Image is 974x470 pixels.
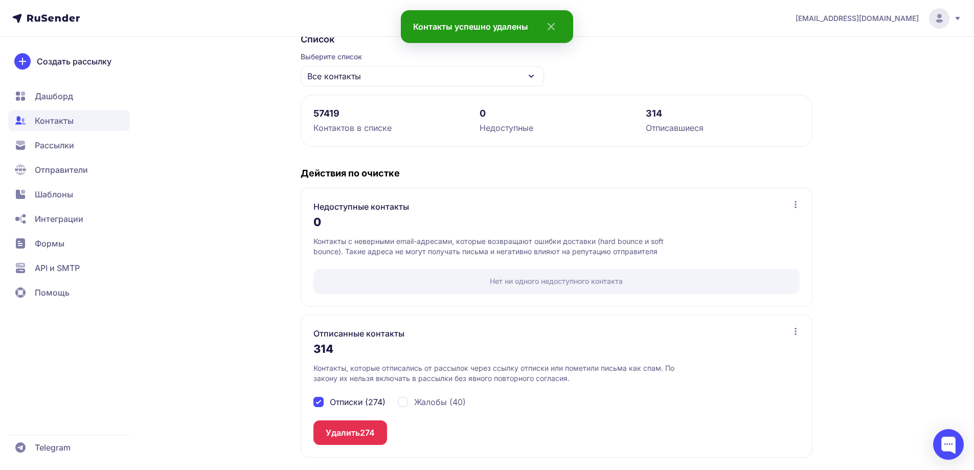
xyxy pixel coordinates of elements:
span: Дашборд [35,90,73,102]
h4: Действия по очистке [301,167,812,180]
div: Нет ни одного недоступного контакта [313,269,800,294]
div: Отписавшиеся [646,122,800,134]
span: Отправители [35,164,88,176]
div: 314 [313,340,800,363]
span: Жалобы (40) [414,396,466,408]
div: Контактов в списке [313,122,467,134]
span: API и SMTP [35,262,80,274]
div: 0 [313,213,800,236]
p: Контакты, которые отписались от рассылок через ссылку отписки или пометили письма как спам. По за... [313,363,694,384]
button: Удалить274 [313,420,387,445]
p: Контакты с неверными email-адресами, которые возвращают ошибки доставки (hard bounce и soft bounc... [313,236,694,257]
span: Формы [35,237,64,250]
span: Выберите список [301,52,544,62]
span: 274 [360,427,375,439]
svg: close [536,20,561,33]
h3: Отписанные контакты [313,327,404,340]
span: Рассылки [35,139,74,151]
a: Telegram [8,437,130,458]
span: Создать рассылку [37,55,111,68]
div: 314 [646,107,800,120]
div: 0 [480,107,633,120]
div: 57419 [313,107,467,120]
span: Все контакты [307,70,361,82]
div: Контакты успешно удалены [413,20,528,33]
span: Помощь [35,286,70,299]
span: Шаблоны [35,188,73,200]
h2: Список [301,33,812,46]
span: Telegram [35,441,71,454]
span: Контакты [35,115,74,127]
span: [EMAIL_ADDRESS][DOMAIN_NAME] [796,13,919,24]
div: Недоступные [480,122,633,134]
span: Отписки (274) [330,396,386,408]
h3: Недоступные контакты [313,200,409,213]
span: Интеграции [35,213,83,225]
